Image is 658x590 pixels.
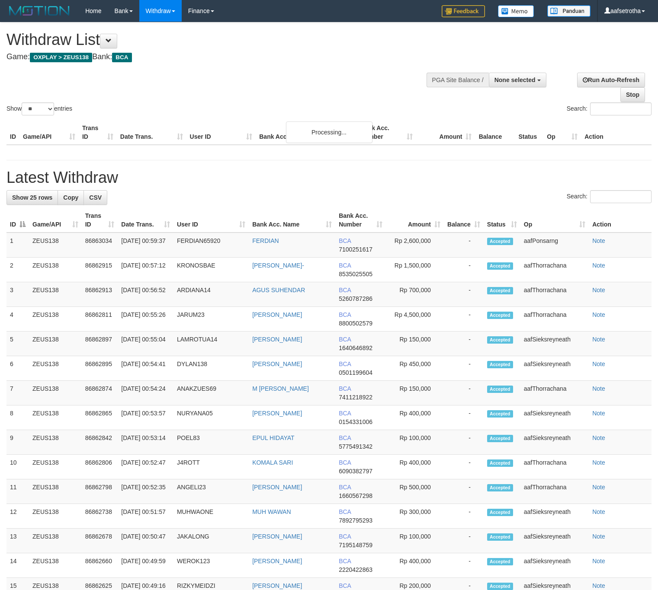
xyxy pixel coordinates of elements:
input: Search: [590,102,652,115]
td: 86862897 [82,332,118,356]
img: MOTION_logo.png [6,4,72,17]
td: [DATE] 00:50:47 [118,529,173,553]
th: Op: activate to sort column ascending [520,208,589,233]
td: ZEUS138 [29,332,82,356]
td: [DATE] 00:54:24 [118,381,173,405]
span: Accepted [487,509,513,516]
td: ANAKZUES69 [173,381,249,405]
td: ZEUS138 [29,282,82,307]
td: 86862915 [82,258,118,282]
span: Accepted [487,533,513,541]
td: aafSieksreyneath [520,356,589,381]
a: Note [592,410,605,417]
label: Search: [567,190,652,203]
span: Copy 8800502579 to clipboard [339,320,372,327]
td: aafSieksreyneath [520,430,589,455]
td: aafSieksreyneath [520,553,589,578]
td: MUHWAONE [173,504,249,529]
td: aafSieksreyneath [520,405,589,430]
td: Rp 500,000 [386,479,444,504]
div: PGA Site Balance / [427,73,489,87]
span: Copy 7411218922 to clipboard [339,394,372,401]
td: Rp 150,000 [386,381,444,405]
td: FERDIAN65920 [173,233,249,258]
span: CSV [89,194,102,201]
a: [PERSON_NAME]- [252,262,304,269]
th: Date Trans. [117,120,186,145]
th: Op [543,120,581,145]
td: 86862865 [82,405,118,430]
a: M [PERSON_NAME] [252,385,309,392]
span: None selected [494,77,536,83]
img: panduan.png [547,5,591,17]
td: - [444,233,484,258]
td: WEROK123 [173,553,249,578]
td: ZEUS138 [29,356,82,381]
td: 86862913 [82,282,118,307]
a: MUH WAWAN [252,508,291,515]
td: Rp 400,000 [386,405,444,430]
a: AGUS SUHENDAR [252,287,305,293]
a: [PERSON_NAME] [252,360,302,367]
span: Accepted [487,336,513,344]
span: Copy 5775491342 to clipboard [339,443,372,450]
a: Note [592,533,605,540]
td: - [444,258,484,282]
td: [DATE] 00:54:41 [118,356,173,381]
span: BCA [112,53,132,62]
img: Feedback.jpg [442,5,485,17]
td: Rp 400,000 [386,553,444,578]
span: BCA [339,360,351,367]
span: BCA [339,311,351,318]
a: Note [592,360,605,367]
td: Rp 400,000 [386,455,444,479]
a: Note [592,558,605,564]
td: [DATE] 00:53:14 [118,430,173,455]
td: ANGELI23 [173,479,249,504]
th: Status [515,120,543,145]
td: 86862842 [82,430,118,455]
td: - [444,529,484,553]
td: DYLAN138 [173,356,249,381]
td: ZEUS138 [29,504,82,529]
a: [PERSON_NAME] [252,484,302,491]
a: Note [592,262,605,269]
td: [DATE] 00:52:35 [118,479,173,504]
td: ZEUS138 [29,455,82,479]
td: ZEUS138 [29,307,82,332]
span: Accepted [487,238,513,245]
h1: Latest Withdraw [6,169,652,186]
span: Copy 1640646892 to clipboard [339,344,372,351]
span: BCA [339,434,351,441]
td: 86862678 [82,529,118,553]
th: Game/API: activate to sort column ascending [29,208,82,233]
td: - [444,479,484,504]
td: - [444,430,484,455]
td: POEL83 [173,430,249,455]
td: aafThorrachana [520,381,589,405]
span: Copy 5260787286 to clipboard [339,295,372,302]
a: Note [592,385,605,392]
th: Balance: activate to sort column ascending [444,208,484,233]
button: None selected [489,73,546,87]
th: Bank Acc. Name: activate to sort column ascending [249,208,335,233]
td: - [444,307,484,332]
td: 10 [6,455,29,479]
span: Copy 0154331006 to clipboard [339,418,372,425]
td: [DATE] 00:57:12 [118,258,173,282]
span: BCA [339,533,351,540]
td: ARDIANA14 [173,282,249,307]
th: User ID: activate to sort column ascending [173,208,249,233]
td: 11 [6,479,29,504]
th: Amount [416,120,475,145]
td: JAKALONG [173,529,249,553]
td: 8 [6,405,29,430]
td: 5 [6,332,29,356]
td: ZEUS138 [29,258,82,282]
h1: Withdraw List [6,31,430,48]
td: ZEUS138 [29,479,82,504]
td: 6 [6,356,29,381]
select: Showentries [22,102,54,115]
div: Processing... [286,121,372,143]
th: Balance [475,120,515,145]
